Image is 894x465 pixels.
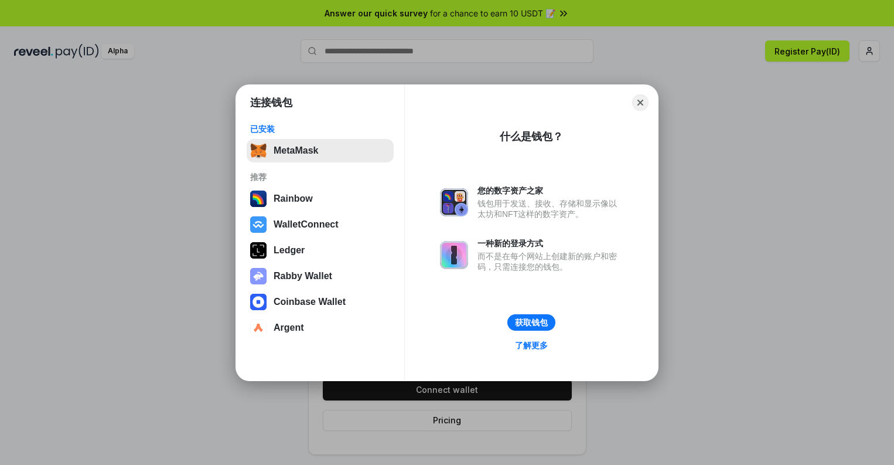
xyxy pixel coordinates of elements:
button: Ledger [247,239,394,262]
button: Coinbase Wallet [247,290,394,314]
div: 推荐 [250,172,390,182]
div: Argent [274,323,304,333]
button: Rabby Wallet [247,264,394,288]
div: 什么是钱包？ [500,130,563,144]
div: 获取钱包 [515,317,548,328]
img: svg+xml,%3Csvg%20width%3D%2228%22%20height%3D%2228%22%20viewBox%3D%220%200%2028%2028%22%20fill%3D... [250,216,267,233]
img: svg+xml,%3Csvg%20xmlns%3D%22http%3A%2F%2Fwww.w3.org%2F2000%2Fsvg%22%20width%3D%2228%22%20height%3... [250,242,267,259]
img: svg+xml,%3Csvg%20width%3D%2228%22%20height%3D%2228%22%20viewBox%3D%220%200%2028%2028%22%20fill%3D... [250,294,267,310]
button: Argent [247,316,394,340]
div: 而不是在每个网站上创建新的账户和密码，只需连接您的钱包。 [477,251,623,272]
a: 了解更多 [508,338,555,353]
img: svg+xml,%3Csvg%20width%3D%22120%22%20height%3D%22120%22%20viewBox%3D%220%200%20120%20120%22%20fil... [250,191,267,207]
button: Rainbow [247,187,394,211]
div: Rabby Wallet [274,271,332,281]
div: MetaMask [274,145,318,156]
img: svg+xml,%3Csvg%20xmlns%3D%22http%3A%2F%2Fwww.w3.org%2F2000%2Fsvg%22%20fill%3D%22none%22%20viewBox... [440,241,468,269]
img: svg+xml,%3Csvg%20width%3D%2228%22%20height%3D%2228%22%20viewBox%3D%220%200%2028%2028%22%20fill%3D... [250,320,267,336]
img: svg+xml,%3Csvg%20fill%3D%22none%22%20height%3D%2233%22%20viewBox%3D%220%200%2035%2033%22%20width%... [250,142,267,159]
div: WalletConnect [274,219,339,230]
div: 钱包用于发送、接收、存储和显示像以太坊和NFT这样的数字资产。 [477,198,623,219]
button: Close [632,94,649,111]
div: Coinbase Wallet [274,297,346,307]
div: 了解更多 [515,340,548,351]
button: 获取钱包 [507,314,555,331]
div: 已安装 [250,124,390,134]
div: 您的数字资产之家 [477,185,623,196]
h1: 连接钱包 [250,96,292,110]
div: 一种新的登录方式 [477,238,623,249]
img: svg+xml,%3Csvg%20xmlns%3D%22http%3A%2F%2Fwww.w3.org%2F2000%2Fsvg%22%20fill%3D%22none%22%20viewBox... [250,268,267,284]
div: Ledger [274,245,305,256]
img: svg+xml,%3Csvg%20xmlns%3D%22http%3A%2F%2Fwww.w3.org%2F2000%2Fsvg%22%20fill%3D%22none%22%20viewBox... [440,188,468,216]
button: MetaMask [247,139,394,162]
button: WalletConnect [247,213,394,236]
div: Rainbow [274,194,313,204]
